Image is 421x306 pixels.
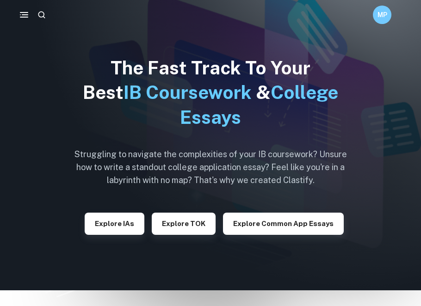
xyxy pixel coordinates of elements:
[85,219,144,227] a: Explore IAs
[180,81,338,128] span: College Essays
[67,55,354,129] h1: The Fast Track To Your Best &
[152,219,216,227] a: Explore TOK
[67,148,354,187] h6: Struggling to navigate the complexities of your IB coursework? Unsure how to write a standout col...
[377,10,388,20] h6: MP
[124,81,252,103] span: IB Coursework
[85,213,144,235] button: Explore IAs
[373,6,391,24] button: MP
[223,219,344,227] a: Explore Common App essays
[152,213,216,235] button: Explore TOK
[223,213,344,235] button: Explore Common App essays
